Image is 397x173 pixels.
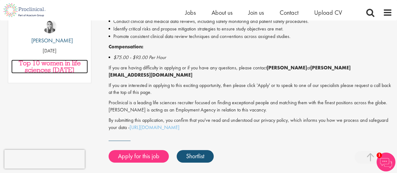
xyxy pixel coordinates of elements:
[109,82,392,96] p: If you are interested in applying to this exciting opportunity, then please click 'Apply' or to s...
[248,8,264,17] a: Join us
[109,33,392,40] li: Promote consistent clinical data review techniques and conventions across assigned studies.
[377,153,395,171] img: Chatbot
[109,150,169,163] a: Apply for this job
[113,54,166,61] em: $75.00 - $93.00 Per Hour
[177,150,214,163] a: Shortlist
[11,60,88,73] a: Top 10 women in life sciences [DATE]
[280,8,298,17] a: Contact
[109,99,392,114] p: Proclinical is a leading life sciences recruiter focused on finding exceptional people and matchi...
[109,18,392,25] li: Conduct clinical and medical data reviews, including safety monitoring and patient safety procedu...
[185,8,196,17] a: Jobs
[8,47,91,55] p: [DATE]
[109,25,392,33] li: Identify critical risks and propose mitigation strategies to ensure study objectives are met.
[212,8,233,17] a: About us
[109,64,351,78] strong: [PERSON_NAME][EMAIL_ADDRESS][DOMAIN_NAME]
[27,19,73,48] a: Hannah Burke [PERSON_NAME]
[130,124,180,131] a: [URL][DOMAIN_NAME]
[109,43,143,50] strong: Compensation:
[267,64,307,71] strong: [PERSON_NAME]
[377,153,382,158] span: 1
[4,150,85,169] iframe: reCAPTCHA
[109,117,392,131] p: By submitting this application, you confirm that you've read and understood our privacy policy, w...
[109,64,392,79] p: If you are having difficulty in applying or if you have any questions, please contact at
[27,36,73,45] p: [PERSON_NAME]
[43,19,56,33] img: Hannah Burke
[314,8,342,17] a: Upload CV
